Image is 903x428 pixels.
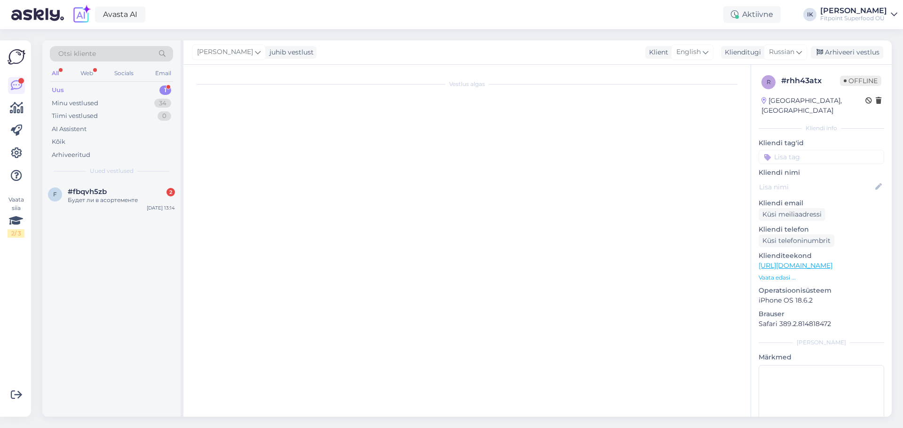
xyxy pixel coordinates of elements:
div: Kliendi info [759,124,884,132]
div: Uus [52,86,64,95]
div: Minu vestlused [52,99,98,108]
div: All [50,67,61,79]
div: Küsi meiliaadressi [759,208,825,221]
p: Brauser [759,309,884,319]
div: Klient [645,47,668,57]
div: Fitpoint Superfood OÜ [820,15,887,22]
img: explore-ai [71,5,91,24]
div: [PERSON_NAME] [759,338,884,347]
p: Kliendi telefon [759,225,884,234]
div: AI Assistent [52,125,87,134]
p: Kliendi email [759,198,884,208]
div: Будет ли в асортементе [68,196,175,204]
div: Kõik [52,137,65,147]
div: Web [79,67,95,79]
span: Otsi kliente [58,49,96,59]
p: Märkmed [759,352,884,362]
a: [URL][DOMAIN_NAME] [759,261,832,270]
a: [PERSON_NAME]Fitpoint Superfood OÜ [820,7,897,22]
span: Offline [840,76,881,86]
div: 0 [158,111,171,121]
p: Safari 389.2.814818472 [759,319,884,329]
span: f [53,191,57,198]
div: juhib vestlust [266,47,314,57]
span: [PERSON_NAME] [197,47,253,57]
div: Vestlus algas [193,80,741,88]
span: English [676,47,701,57]
div: Klienditugi [721,47,761,57]
img: Askly Logo [8,48,25,66]
span: Russian [769,47,794,57]
input: Lisa nimi [759,182,873,192]
div: 2 [166,188,175,196]
div: IK [803,8,816,21]
span: r [767,78,771,86]
p: Kliendi nimi [759,168,884,178]
div: Arhiveeritud [52,150,90,160]
div: Email [153,67,173,79]
div: 1 [159,86,171,95]
div: # rhh43atx [781,75,840,86]
div: 2 / 3 [8,229,24,238]
p: Kliendi tag'id [759,138,884,148]
div: Socials [112,67,135,79]
span: #fbqvh5zb [68,187,107,196]
div: Aktiivne [723,6,781,23]
div: [DATE] 13:14 [147,204,175,211]
input: Lisa tag [759,150,884,164]
p: Klienditeekond [759,251,884,261]
div: 34 [154,99,171,108]
p: iPhone OS 18.6.2 [759,296,884,305]
div: Tiimi vestlused [52,111,98,121]
div: Vaata siia [8,195,24,238]
div: Küsi telefoninumbrit [759,234,834,247]
div: [GEOGRAPHIC_DATA], [GEOGRAPHIC_DATA] [761,96,865,116]
p: Vaata edasi ... [759,273,884,282]
div: Arhiveeri vestlus [811,46,883,59]
a: Avasta AI [95,7,145,23]
span: Uued vestlused [90,167,134,175]
p: Operatsioonisüsteem [759,286,884,296]
div: [PERSON_NAME] [820,7,887,15]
